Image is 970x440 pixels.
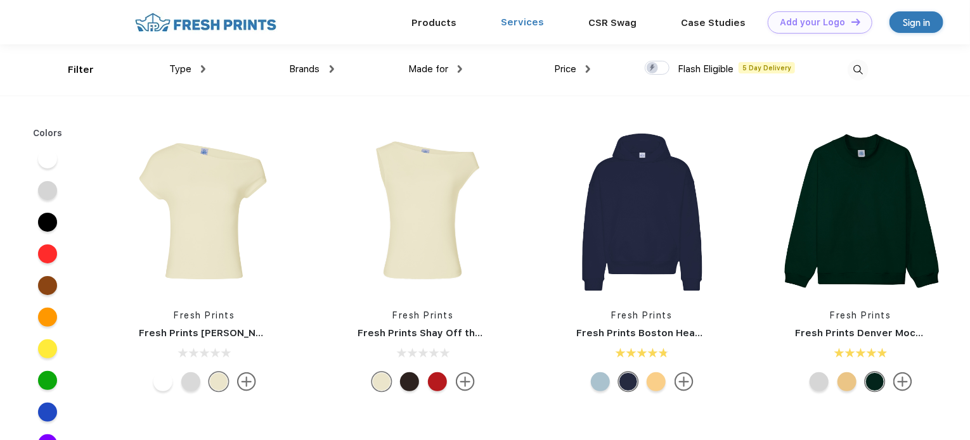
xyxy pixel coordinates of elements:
a: CSR Swag [588,17,637,28]
div: Ash Grey [810,372,829,391]
div: Sign in [903,15,930,30]
a: Products [411,17,456,28]
span: Flash Eligible [678,63,734,75]
a: Services [501,16,544,28]
div: Add your Logo [780,17,845,28]
div: Forest Green mto [865,372,884,391]
div: Slate Blue [591,372,610,391]
a: Sign in [889,11,943,33]
img: more.svg [456,372,475,391]
span: Brands [290,63,320,75]
img: desktop_search.svg [848,60,869,80]
img: func=resize&h=266 [120,128,289,296]
img: dropdown.png [458,65,462,73]
a: Fresh Prints [831,310,891,320]
img: dropdown.png [201,65,205,73]
div: White mto [153,372,172,391]
div: Navy [619,372,638,391]
img: more.svg [893,372,912,391]
img: fo%20logo%202.webp [131,11,280,34]
div: Butter Yellow [372,372,391,391]
div: Crimson [428,372,447,391]
a: Fresh Prints [PERSON_NAME] Off the Shoulder Top [139,327,386,339]
img: dropdown.png [330,65,334,73]
img: func=resize&h=266 [339,128,508,296]
span: 5 Day Delivery [739,62,795,73]
a: Fresh Prints [393,310,454,320]
a: Fresh Prints Boston Heavyweight Hoodie [577,327,777,339]
span: Made for [408,63,448,75]
div: Ash Grey [181,372,200,391]
img: func=resize&h=266 [558,128,727,296]
div: Butter Yellow [209,372,228,391]
img: DT [851,18,860,25]
a: Fresh Prints Shay Off the Shoulder Tank [358,327,553,339]
a: Fresh Prints [174,310,235,320]
img: func=resize&h=266 [777,128,945,296]
img: more.svg [675,372,694,391]
a: Fresh Prints [612,310,673,320]
span: Type [169,63,191,75]
img: dropdown.png [586,65,590,73]
div: Bahama Yellow mto [837,372,857,391]
div: Filter [68,63,94,77]
div: Bahama Yellow mto [647,372,666,391]
span: Price [554,63,576,75]
img: more.svg [237,372,256,391]
div: Colors [23,127,72,140]
div: Brown [400,372,419,391]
